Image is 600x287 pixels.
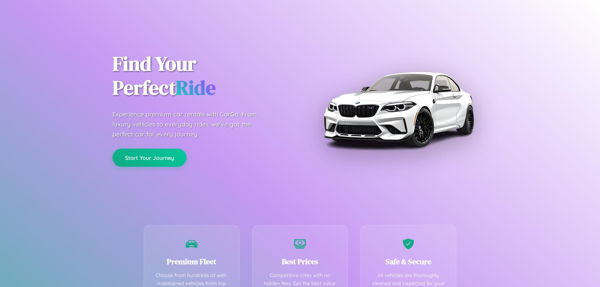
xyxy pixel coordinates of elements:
[176,74,216,101] span: Ride
[112,52,291,100] h1: Find Your Perfect
[153,256,230,267] h3: Premium Fleet
[112,109,269,139] p: Experience premium car rentals with CarGo. From luxury vehicles to everyday rides, we've got the ...
[320,31,477,187] img: Premium BMW car rental vehicle
[112,149,187,167] button: Start Your Journey
[262,256,338,267] h3: Best Prices
[370,256,447,267] h3: Safe & Secure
